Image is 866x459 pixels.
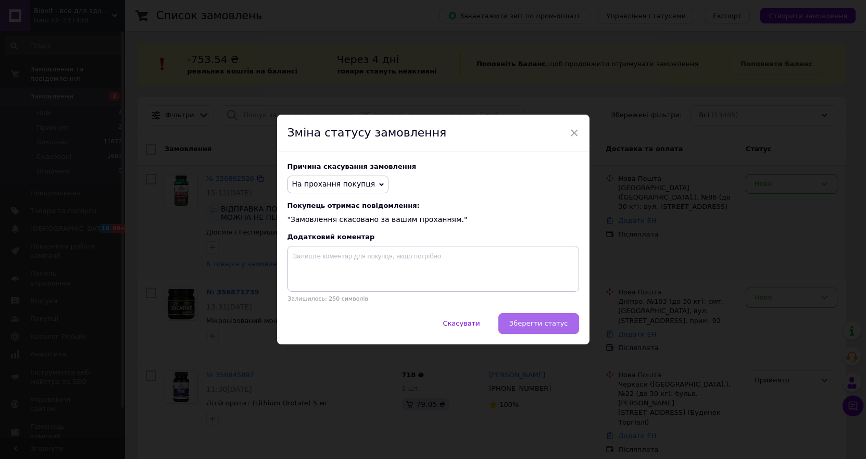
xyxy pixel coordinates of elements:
[498,313,579,334] button: Зберегти статус
[443,319,480,327] span: Скасувати
[432,313,491,334] button: Скасувати
[287,163,579,170] div: Причина скасування замовлення
[292,180,375,188] span: На прохання покупця
[287,233,579,241] div: Додатковий коментар
[287,202,579,225] div: "Замовлення скасовано за вашим проханням."
[570,124,579,142] span: ×
[509,319,568,327] span: Зберегти статус
[277,115,589,152] div: Зміна статусу замовлення
[287,295,579,302] p: Залишилось: 250 символів
[287,202,579,209] span: Покупець отримає повідомлення:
